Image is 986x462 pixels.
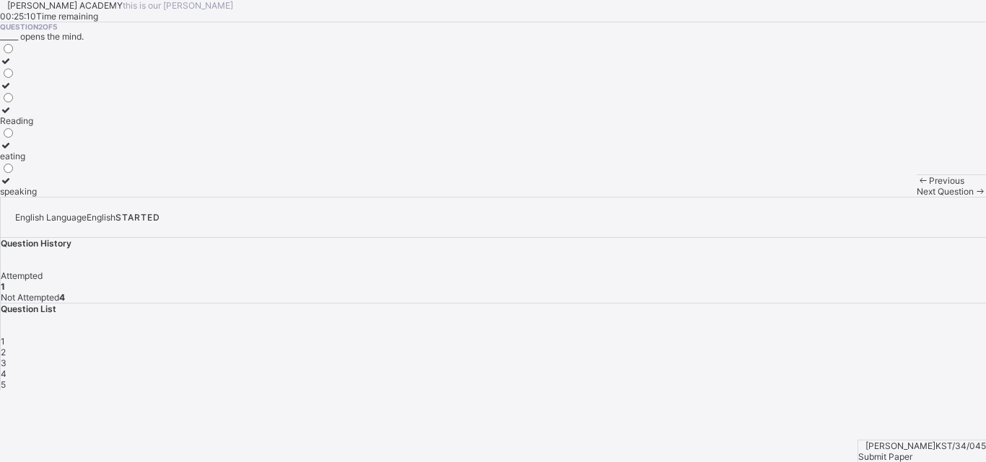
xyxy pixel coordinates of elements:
span: KST/34/045 [935,440,986,451]
span: Previous [929,175,964,186]
span: 3 [1,357,6,368]
b: 4 [59,292,65,303]
span: STARTED [115,212,160,223]
span: [PERSON_NAME] [865,440,935,451]
span: 5 [1,379,6,390]
span: Attempted [1,270,43,281]
span: 1 [1,336,5,347]
span: English [87,212,115,223]
span: 2 [1,347,6,357]
span: 4 [1,368,6,379]
span: Not Attempted [1,292,59,303]
span: Question History [1,238,71,249]
span: English Language [15,212,87,223]
b: 1 [1,281,5,292]
span: Submit Paper [858,451,912,462]
span: Next Question [917,186,974,197]
span: Time remaining [36,11,98,22]
span: Question List [1,303,56,314]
